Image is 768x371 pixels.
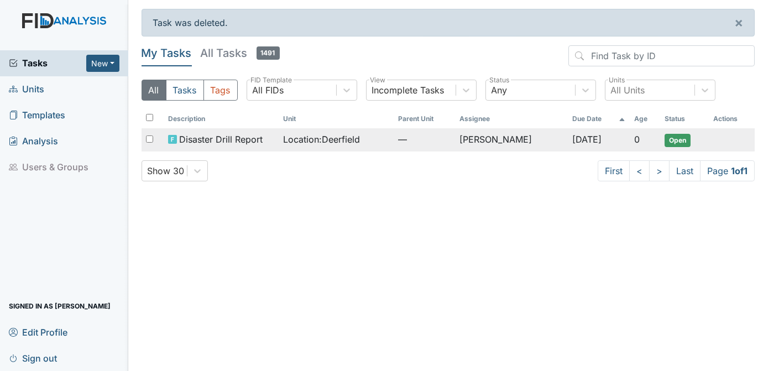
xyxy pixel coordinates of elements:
[572,134,602,145] span: [DATE]
[279,109,394,128] th: Toggle SortBy
[630,109,660,128] th: Toggle SortBy
[598,160,755,181] nav: task-pagination
[398,133,451,146] span: —
[166,80,204,101] button: Tasks
[86,55,119,72] button: New
[201,45,280,61] h5: All Tasks
[9,81,44,98] span: Units
[9,297,111,315] span: Signed in as [PERSON_NAME]
[634,134,640,145] span: 0
[649,160,670,181] a: >
[9,56,86,70] a: Tasks
[394,109,455,128] th: Toggle SortBy
[731,165,748,176] strong: 1 of 1
[142,80,238,101] div: Type filter
[146,114,153,121] input: Toggle All Rows Selected
[568,45,755,66] input: Find Task by ID
[9,323,67,341] span: Edit Profile
[253,83,284,97] div: All FIDs
[665,134,691,147] span: Open
[669,160,701,181] a: Last
[179,133,263,146] span: Disaster Drill Report
[257,46,280,60] span: 1491
[660,109,708,128] th: Toggle SortBy
[372,83,445,97] div: Incomplete Tasks
[723,9,754,36] button: ×
[148,164,185,177] div: Show 30
[142,9,755,36] div: Task was deleted.
[734,14,743,30] span: ×
[455,109,568,128] th: Assignee
[700,160,755,181] span: Page
[283,133,360,146] span: Location : Deerfield
[492,83,508,97] div: Any
[598,160,630,181] a: First
[9,107,65,124] span: Templates
[142,80,166,101] button: All
[611,83,645,97] div: All Units
[164,109,279,128] th: Toggle SortBy
[9,133,58,150] span: Analysis
[629,160,650,181] a: <
[9,349,57,367] span: Sign out
[455,128,568,151] td: [PERSON_NAME]
[142,45,192,61] h5: My Tasks
[709,109,755,128] th: Actions
[568,109,630,128] th: Toggle SortBy
[203,80,238,101] button: Tags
